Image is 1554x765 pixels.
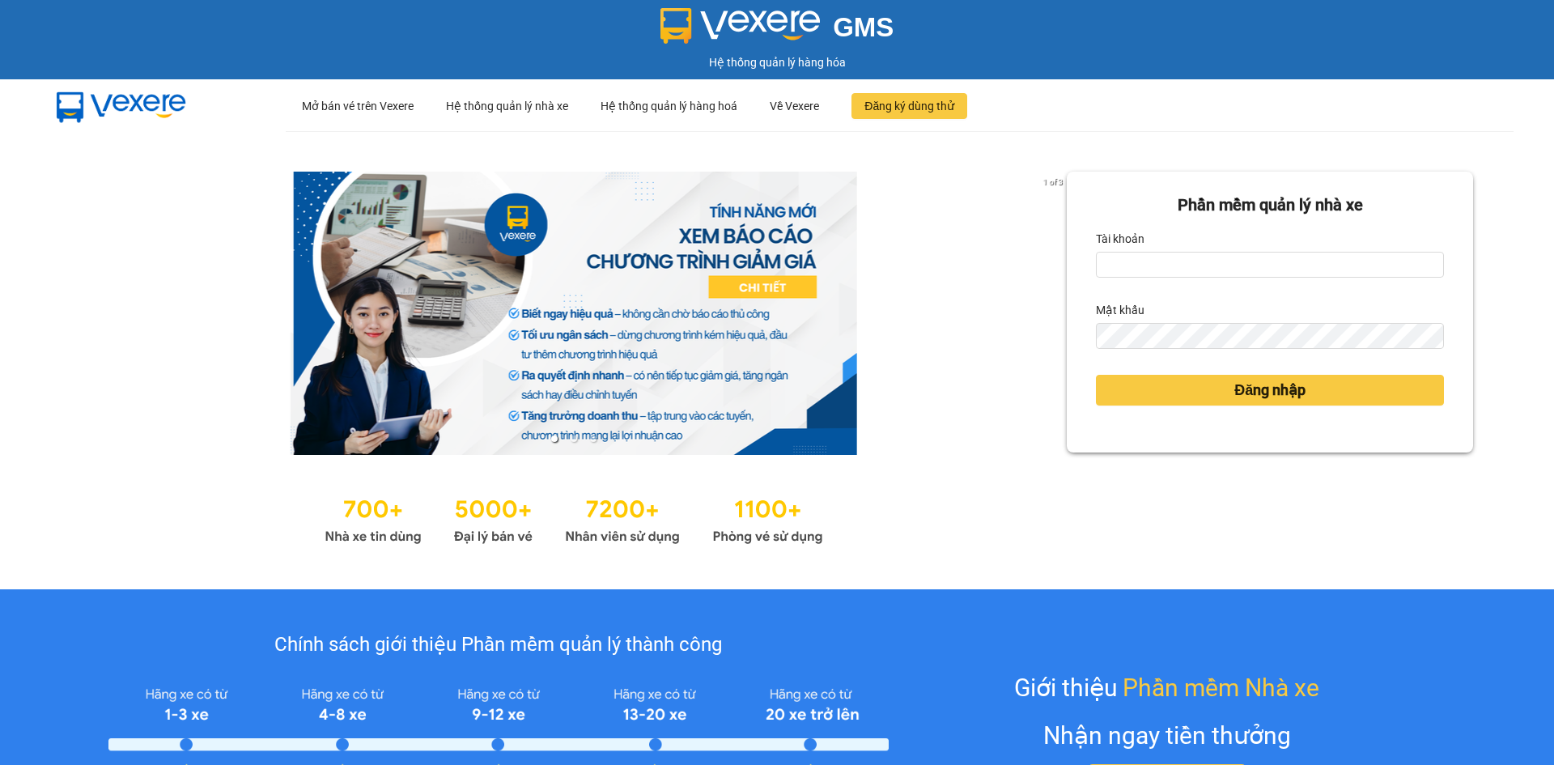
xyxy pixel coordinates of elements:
input: Tài khoản [1096,252,1444,278]
button: previous slide / item [81,172,104,455]
div: Nhận ngay tiền thưởng [1043,716,1291,754]
div: Hệ thống quản lý hàng hoá [601,80,737,132]
img: Statistics.png [325,487,823,549]
span: GMS [833,12,894,42]
li: slide item 2 [571,436,577,442]
div: Mở bán vé trên Vexere [302,80,414,132]
span: Đăng ký dùng thử [864,97,954,115]
span: Đăng nhập [1234,379,1306,402]
input: Mật khẩu [1096,323,1444,349]
button: Đăng nhập [1096,375,1444,406]
div: Hệ thống quản lý nhà xe [446,80,568,132]
p: 1 of 3 [1038,172,1067,193]
a: GMS [660,24,894,37]
button: Đăng ký dùng thử [851,93,967,119]
img: logo 2 [660,8,821,44]
span: Phần mềm Nhà xe [1123,669,1319,707]
div: Giới thiệu [1014,669,1319,707]
label: Tài khoản [1096,226,1144,252]
img: mbUUG5Q.png [40,79,202,133]
li: slide item 3 [590,436,597,442]
label: Mật khẩu [1096,297,1144,323]
div: Chính sách giới thiệu Phần mềm quản lý thành công [108,630,888,661]
div: Về Vexere [770,80,819,132]
button: next slide / item [1044,172,1067,455]
li: slide item 1 [551,436,558,442]
div: Phần mềm quản lý nhà xe [1096,193,1444,218]
div: Hệ thống quản lý hàng hóa [4,53,1550,71]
